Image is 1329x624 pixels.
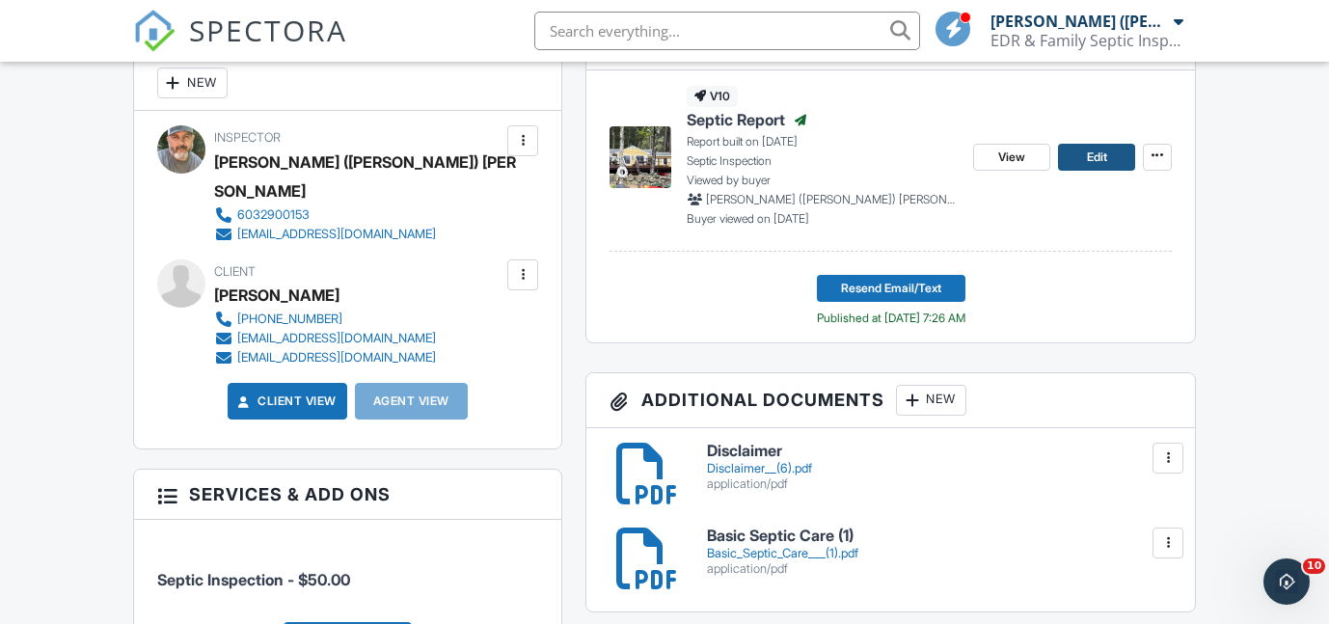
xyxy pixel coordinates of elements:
[134,17,561,111] h3: People
[896,385,966,416] div: New
[237,207,310,223] div: 6032900153
[214,130,281,145] span: Inspector
[534,12,920,50] input: Search everything...
[214,205,502,225] a: 6032900153
[214,225,502,244] a: [EMAIL_ADDRESS][DOMAIN_NAME]
[214,310,436,329] a: [PHONE_NUMBER]
[707,528,1172,577] a: Basic Septic Care (1) Basic_Septic_Care___(1).pdf application/pdf
[707,443,1172,460] h6: Disclaimer
[586,373,1195,428] h3: Additional Documents
[214,148,518,205] div: [PERSON_NAME] ([PERSON_NAME]) [PERSON_NAME]
[234,392,337,411] a: Client View
[707,443,1172,492] a: Disclaimer Disclaimer__(6).pdf application/pdf
[1263,558,1310,605] iframe: Intercom live chat
[707,528,1172,545] h6: Basic Septic Care (1)
[1303,558,1325,574] span: 10
[214,281,339,310] div: [PERSON_NAME]
[237,312,342,327] div: [PHONE_NUMBER]
[134,470,561,520] h3: Services & Add ons
[990,12,1169,31] div: [PERSON_NAME] ([PERSON_NAME]) [PERSON_NAME]
[990,31,1183,50] div: EDR & Family Septic Inspections LLC
[214,264,256,279] span: Client
[707,561,1172,577] div: application/pdf
[237,227,436,242] div: [EMAIL_ADDRESS][DOMAIN_NAME]
[214,348,436,367] a: [EMAIL_ADDRESS][DOMAIN_NAME]
[133,10,176,52] img: The Best Home Inspection Software - Spectora
[214,329,436,348] a: [EMAIL_ADDRESS][DOMAIN_NAME]
[157,570,350,589] span: Septic Inspection - $50.00
[707,476,1172,492] div: application/pdf
[157,68,228,98] div: New
[237,350,436,366] div: [EMAIL_ADDRESS][DOMAIN_NAME]
[707,461,1172,476] div: Disclaimer__(6).pdf
[133,26,347,67] a: SPECTORA
[237,331,436,346] div: [EMAIL_ADDRESS][DOMAIN_NAME]
[189,10,347,50] span: SPECTORA
[157,534,538,606] li: Service: Septic Inspection
[707,546,1172,561] div: Basic_Septic_Care___(1).pdf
